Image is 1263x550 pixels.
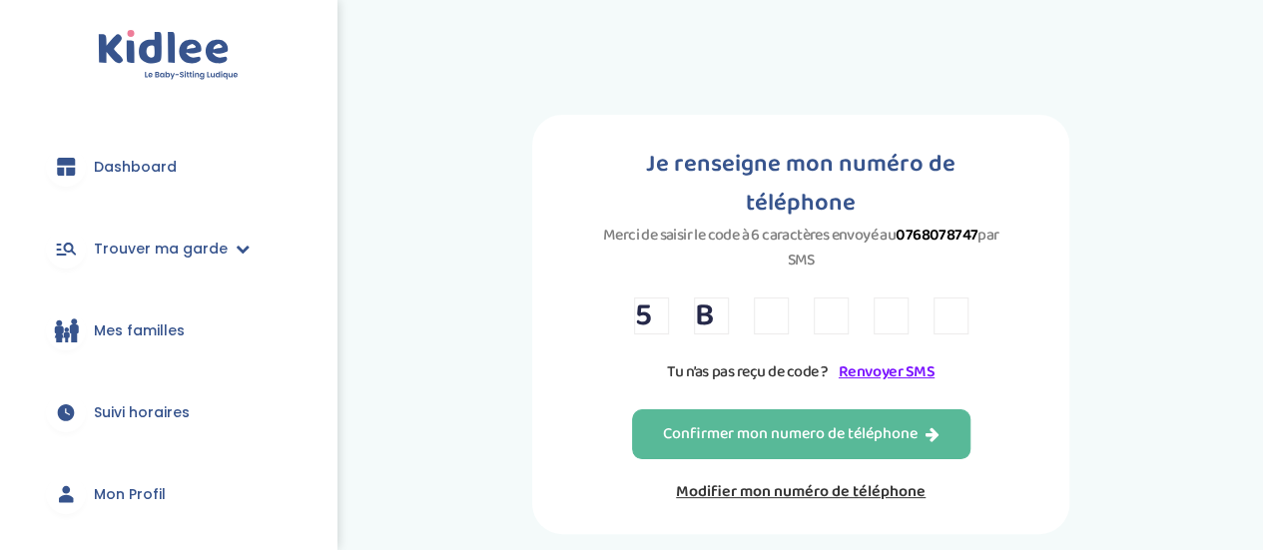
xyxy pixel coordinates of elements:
span: Suivi horaires [94,402,190,423]
span: Trouver ma garde [94,239,228,260]
button: Confirmer mon numero de téléphone [632,409,970,459]
a: Dashboard [30,131,307,203]
a: Trouver ma garde [30,213,307,284]
p: Tu n’as pas reçu de code ? [634,359,968,384]
a: Renvoyer SMS [839,359,935,384]
span: Dashboard [94,157,177,178]
div: Confirmer mon numero de téléphone [663,423,940,446]
span: Mon Profil [94,484,166,505]
a: Mon Profil [30,458,307,530]
strong: 0768078747 [896,223,977,248]
img: logo.svg [98,30,239,81]
h1: Je renseigne mon numéro de téléphone [592,145,1008,223]
a: Modifier mon numéro de téléphone [632,479,970,504]
p: Merci de saisir le code à 6 caractères envoyé au par SMS [592,223,1008,273]
a: Mes familles [30,294,307,366]
span: Mes familles [94,320,185,341]
a: Suivi horaires [30,376,307,448]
